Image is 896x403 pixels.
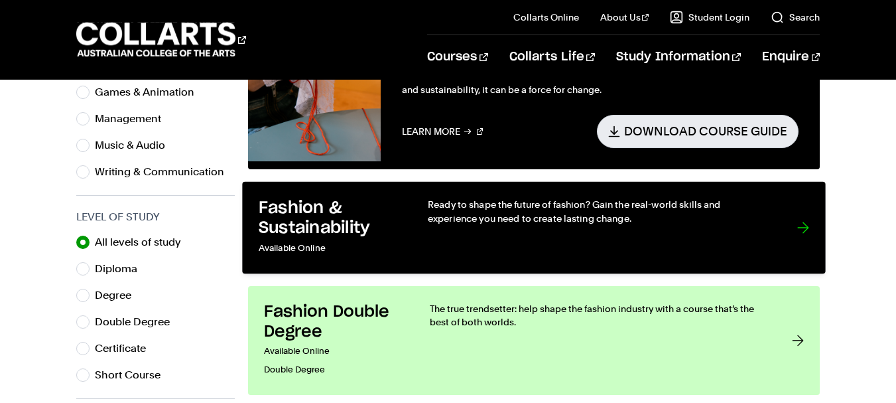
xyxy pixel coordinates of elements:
p: The true trendsetter: help shape the fashion industry with a course that’s the best of both worlds. [430,302,765,329]
label: Degree [95,286,142,305]
h3: Fashion Double Degree [264,302,403,342]
p: Available Online [264,342,403,361]
p: Ready to shape the future of fashion? Gain the real-world skills and experience you need to creat... [428,198,770,225]
a: About Us [600,11,649,24]
label: Double Degree [95,313,180,331]
a: Collarts Online [513,11,579,24]
a: Student Login [670,11,749,24]
a: Learn More [402,115,483,147]
a: Search [771,11,820,24]
label: Games & Animation [95,83,205,102]
a: Enquire [762,35,820,79]
label: Writing & Communication [95,163,235,181]
label: Music & Audio [95,136,176,155]
label: Management [95,110,172,128]
a: Collarts Life [509,35,595,79]
label: Diploma [95,260,148,278]
label: All levels of study [95,233,192,252]
div: Go to homepage [76,21,246,58]
label: Short Course [95,366,171,384]
label: Certificate [95,339,157,358]
a: Fashion & Sustainability Available Online Ready to shape the future of fashion? Gain the real-wor... [242,181,826,274]
p: Double Degree [264,361,403,379]
a: Courses [427,35,487,79]
a: Download Course Guide [597,115,799,147]
a: Fashion Double Degree Available OnlineDouble Degree The true trendsetter: help shape the fashion ... [248,286,820,395]
img: Fashion [248,15,381,161]
a: Study Information [616,35,741,79]
h3: Fashion & Sustainability [259,198,401,238]
p: Fashion is an expression of culture, a creative outlet, and when combined with innovation and sus... [402,66,799,98]
h3: Level of Study [76,209,235,225]
p: Available Online [259,238,401,258]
